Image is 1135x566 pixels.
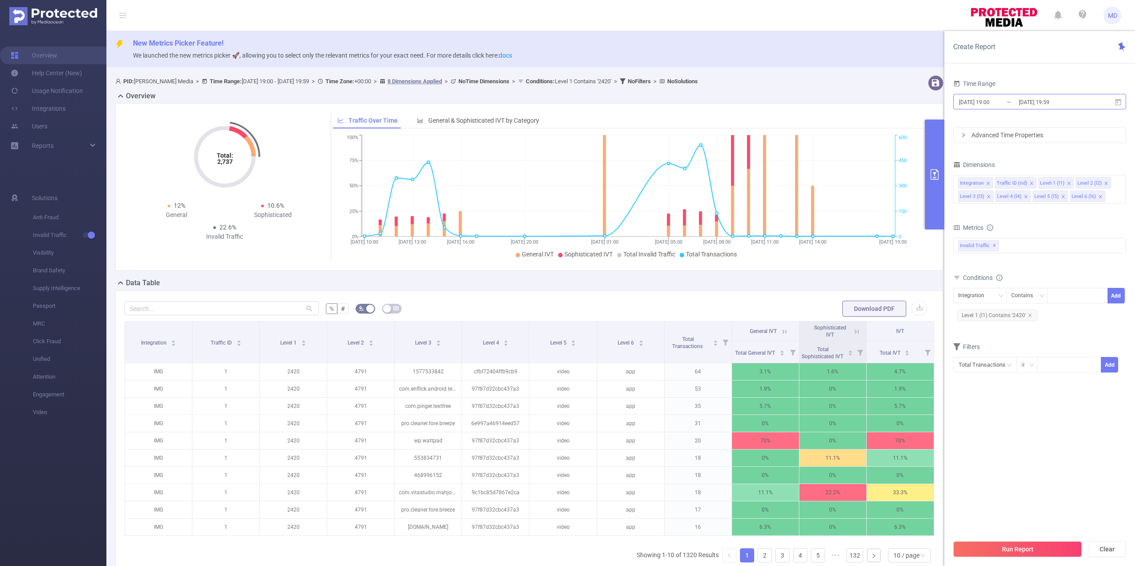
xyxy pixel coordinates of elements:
[337,117,344,124] i: icon: line-chart
[846,548,863,562] li: 132
[395,467,462,484] p: 468996152
[349,209,358,214] tspan: 25%
[867,548,881,562] li: Next Page
[732,467,799,484] p: 0%
[462,450,529,466] p: 97f87d32cbc437a3
[33,226,106,244] span: Invalid Traffic
[260,467,327,484] p: 2420
[436,339,441,344] div: Sort
[436,342,441,345] i: icon: caret-down
[727,553,732,558] i: icon: left
[399,239,426,245] tspan: [DATE] 13:00
[176,232,273,241] div: Invalid Traffic
[571,342,576,345] i: icon: caret-down
[325,78,354,85] b: Time Zone:
[125,467,192,484] p: IMG
[958,288,990,303] div: Integration
[1104,181,1108,186] i: icon: close
[665,467,732,484] p: 18
[216,152,233,159] tspan: Total:
[349,183,358,189] tspan: 50%
[115,40,124,49] i: icon: thunderbolt
[996,275,1002,281] i: icon: info-circle
[33,315,106,333] span: MRC
[799,450,866,466] p: 11.1%
[348,117,398,124] span: Traffic Over Time
[961,132,966,138] i: icon: right
[667,78,698,85] b: No Solutions
[11,117,47,135] a: Users
[1061,194,1065,200] i: icon: close
[1072,191,1096,202] div: Level 6 (l6)
[1033,190,1068,202] li: Level 5 (l5)
[260,450,327,466] p: 2420
[829,548,843,562] span: •••
[395,398,462,415] p: com.pinger.textfree
[1011,288,1039,303] div: Contains
[33,333,106,350] span: Click Fraud
[1024,194,1028,200] i: icon: close
[260,363,327,380] p: 2420
[327,467,394,484] p: 4791
[550,340,568,346] span: Level 5
[686,251,737,258] span: Total Transactions
[11,47,57,64] a: Overview
[713,342,718,345] i: icon: caret-down
[192,432,259,449] p: 1
[192,398,259,415] p: 1
[958,240,999,252] span: Invalid Traffic
[211,340,233,346] span: Traffic ID
[638,339,644,344] div: Sort
[740,549,754,562] a: 1
[867,450,934,466] p: 11.1%
[571,339,576,341] i: icon: caret-up
[123,78,134,85] b: PID:
[665,450,732,466] p: 18
[32,189,58,207] span: Solutions
[618,340,635,346] span: Level 6
[529,467,596,484] p: video
[958,96,1030,108] input: Start date
[33,262,106,279] span: Brand Safety
[848,352,853,355] i: icon: caret-down
[171,339,176,341] i: icon: caret-up
[811,549,825,562] a: 5
[192,450,259,466] p: 1
[499,52,512,59] a: docs
[446,239,474,245] tspan: [DATE] 16:00
[368,339,374,344] div: Sort
[713,339,718,341] i: icon: caret-up
[953,80,995,87] span: Time Range
[301,342,306,345] i: icon: caret-down
[665,432,732,449] p: 20
[33,350,106,368] span: Unified
[854,341,866,363] i: Filter menu
[33,244,106,262] span: Visibility
[369,342,374,345] i: icon: caret-down
[125,398,192,415] p: IMG
[115,78,698,85] span: [PERSON_NAME] Media [DATE] 19:00 - [DATE] 19:59 +00:00
[351,239,378,245] tspan: [DATE] 10:00
[904,349,910,354] div: Sort
[11,64,82,82] a: Help Center (New)
[341,305,345,312] span: #
[960,178,984,189] div: Integration
[125,380,192,397] p: IMG
[260,432,327,449] p: 2420
[1077,178,1102,189] div: Level 2 (l2)
[329,305,334,312] span: %
[529,398,596,415] p: video
[998,293,1004,299] i: icon: down
[829,548,843,562] li: Next 5 Pages
[799,380,866,397] p: 0%
[799,415,866,432] p: 0%
[171,339,176,344] div: Sort
[995,190,1031,202] li: Level 4 (l4)
[597,398,664,415] p: app
[1088,541,1126,557] button: Clear
[597,363,664,380] p: app
[799,363,866,380] p: 1.6%
[802,346,845,360] span: Total Sophisticated IVT
[987,225,993,231] i: icon: info-circle
[219,224,236,231] span: 22.6%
